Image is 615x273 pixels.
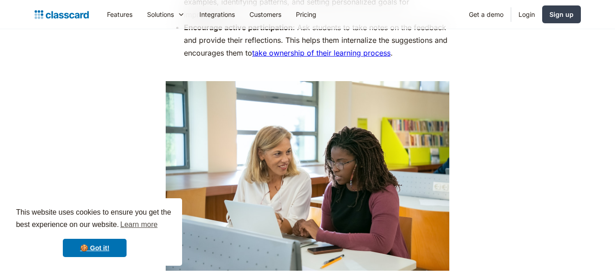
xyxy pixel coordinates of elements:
div: Solutions [147,10,174,19]
div: Sign up [549,10,574,19]
a: Customers [242,4,289,25]
span: This website uses cookies to ensure you get the best experience on our website. [16,207,173,232]
a: Sign up [542,5,581,23]
a: Features [100,4,140,25]
a: learn more about cookies [119,218,159,232]
a: Integrations [192,4,242,25]
a: Pricing [289,4,324,25]
li: : Ask students to take notes on the feedback and provide their reflections. This helps them inter... [184,21,449,59]
p: ‍ [166,64,449,77]
a: Login [511,4,542,25]
a: dismiss cookie message [63,239,127,257]
a: take ownership of their learning process [252,48,391,57]
div: Solutions [140,4,192,25]
a: home [35,8,89,21]
strong: Encourage active participation [184,23,293,32]
img: two women sitting at a table looking at a laptop [166,81,449,271]
a: Get a demo [462,4,511,25]
div: cookieconsent [7,198,182,266]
